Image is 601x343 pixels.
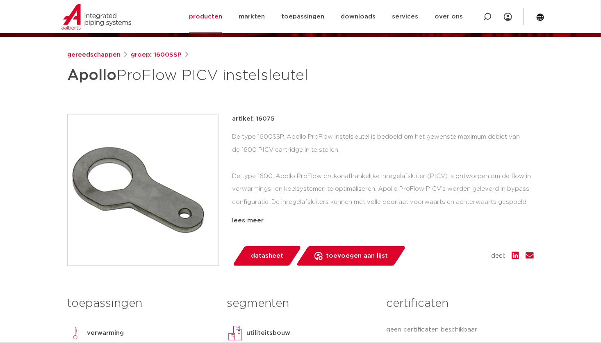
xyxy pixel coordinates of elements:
[68,114,219,265] img: Product Image for Apollo ProFlow PICV instelsleutel
[387,295,534,312] h3: certificaten
[232,130,534,213] div: De type 1600SSP, Apollo ProFlow instelsleutel is bedoeld om het gewenste maximum debiet van de 16...
[131,50,182,60] a: groep: 1600SSP
[67,295,214,312] h3: toepassingen
[227,295,374,312] h3: segmenten
[232,216,534,226] div: lees meer
[67,50,121,60] a: gereedschappen
[67,63,375,88] h1: ProFlow PICV instelsleutel
[246,328,290,338] p: utiliteitsbouw
[491,251,505,261] span: deel:
[251,249,283,263] span: datasheet
[232,114,275,124] p: artikel: 16075
[387,325,534,335] p: geen certificaten beschikbaar
[326,249,388,263] span: toevoegen aan lijst
[67,325,84,341] img: verwarming
[87,328,124,338] p: verwarming
[67,68,116,83] strong: Apollo
[232,246,302,266] a: datasheet
[227,325,243,341] img: utiliteitsbouw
